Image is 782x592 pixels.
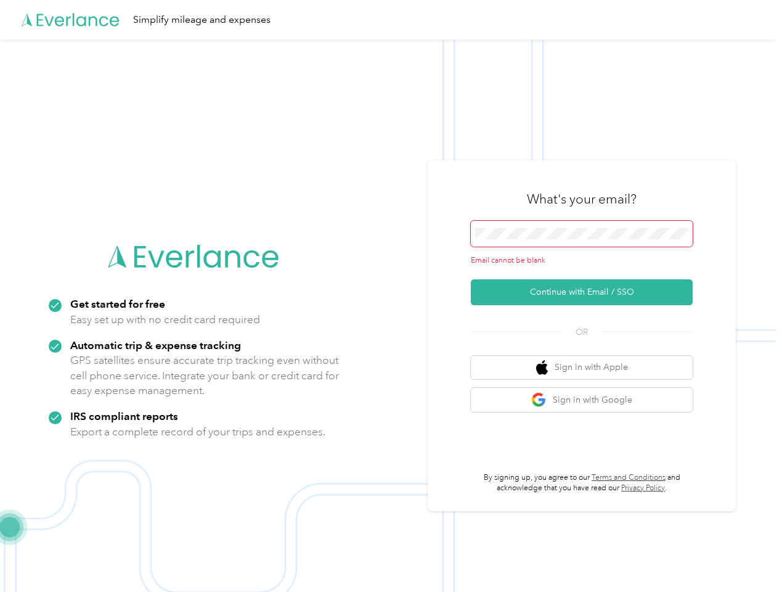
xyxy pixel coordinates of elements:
button: google logoSign in with Google [471,388,693,412]
a: Privacy Policy [621,483,665,493]
h3: What's your email? [527,191,637,208]
img: google logo [531,392,547,408]
div: Simplify mileage and expenses [133,12,271,28]
p: Easy set up with no credit card required [70,312,260,327]
strong: Automatic trip & expense tracking [70,339,241,351]
p: By signing up, you agree to our and acknowledge that you have read our . [471,472,693,494]
button: Continue with Email / SSO [471,279,693,305]
strong: Get started for free [70,297,165,310]
p: GPS satellites ensure accurate trip tracking even without cell phone service. Integrate your bank... [70,353,340,398]
a: Terms and Conditions [592,473,666,482]
div: Email cannot be blank [471,255,693,266]
img: apple logo [536,360,548,376]
span: OR [560,326,603,339]
strong: IRS compliant reports [70,409,178,422]
button: apple logoSign in with Apple [471,356,693,380]
p: Export a complete record of your trips and expenses. [70,424,325,440]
